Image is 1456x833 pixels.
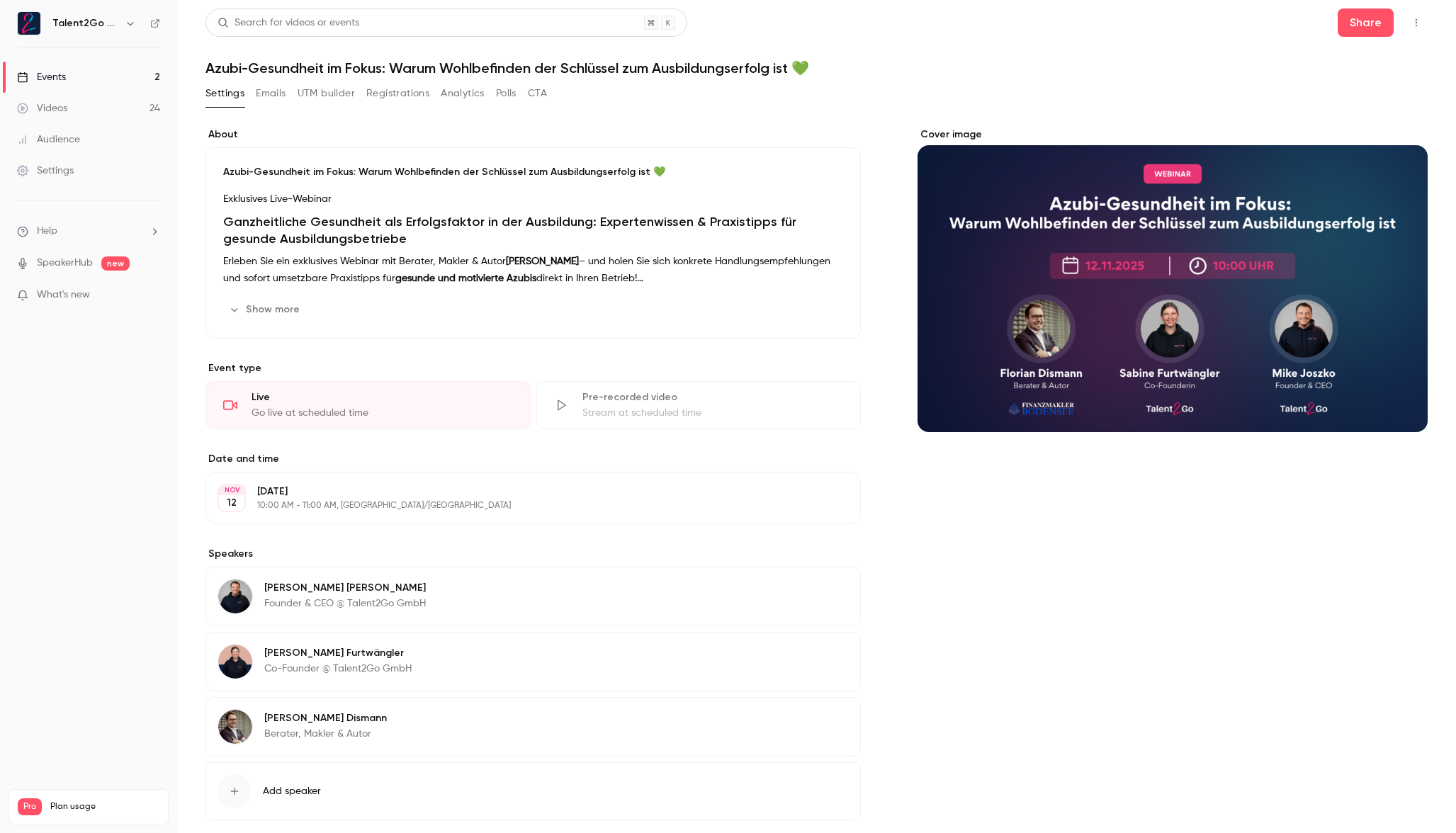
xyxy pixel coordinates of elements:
[18,12,40,35] img: Talent2Go GmbH
[252,406,513,420] div: Go live at scheduled time
[205,82,244,105] button: Settings
[441,82,485,105] button: Analytics
[263,784,321,798] span: Add speaker
[264,727,387,741] p: Berater, Makler & Autor
[205,381,531,429] div: LiveGo live at scheduled time
[218,16,359,30] div: Search for videos or events
[298,82,355,105] button: UTM builder
[205,452,861,466] label: Date and time
[582,390,844,404] div: Pre-recorded video
[395,273,536,283] strong: gesunde und motivierte Azubis
[205,567,861,626] div: Mike Joszko[PERSON_NAME] [PERSON_NAME]Founder & CEO @ Talent2Go GmbH
[536,381,862,429] div: Pre-recorded videoStream at scheduled time
[918,127,1428,142] label: Cover image
[264,646,412,660] p: [PERSON_NAME] Furtwängler
[17,132,80,147] div: Audience
[50,801,159,812] span: Plan usage
[219,485,244,495] div: NOV
[264,662,412,676] p: Co-Founder @ Talent2Go GmbH
[264,581,426,595] p: [PERSON_NAME] [PERSON_NAME]
[223,191,843,208] p: Exklusives Live-Webinar
[218,579,252,613] img: Mike Joszko
[257,484,786,499] p: [DATE]
[496,82,517,105] button: Polls
[582,406,844,420] div: Stream at scheduled time
[218,645,252,679] img: Sabine Furtwängler
[256,82,286,105] button: Emails
[264,711,387,725] p: [PERSON_NAME] Dismann
[205,361,861,375] p: Event type
[37,288,90,302] span: What's new
[205,632,861,691] div: Sabine Furtwängler[PERSON_NAME] FurtwänglerCo-Founder @ Talent2Go GmbH
[101,256,130,271] span: new
[205,697,861,756] div: Florian Dismann[PERSON_NAME] DismannBerater, Makler & Autor
[264,596,426,611] p: Founder & CEO @ Talent2Go GmbH
[37,224,57,239] span: Help
[1338,8,1394,37] button: Share
[18,798,42,815] span: Pro
[223,213,843,247] h1: Ganzheitliche Gesundheit als Erfolgsfaktor in der Ausbildung: Expertenwissen & Praxistipps für ge...
[252,390,513,404] div: Live
[223,298,308,321] button: Show more
[37,256,93,271] a: SpeakerHub
[223,165,843,179] p: Azubi-Gesundheit im Fokus: Warum Wohlbefinden der Schlüssel zum Ausbildungserfolg ist 💚
[17,224,160,239] li: help-dropdown-opener
[918,127,1428,432] section: Cover image
[52,16,119,30] h6: Talent2Go GmbH
[257,500,786,511] p: 10:00 AM - 11:00 AM, [GEOGRAPHIC_DATA]/[GEOGRAPHIC_DATA]
[17,164,74,178] div: Settings
[506,256,579,266] strong: [PERSON_NAME]
[17,101,67,115] div: Videos
[205,127,861,142] label: About
[205,547,861,561] label: Speakers
[227,496,237,510] p: 12
[205,762,861,820] button: Add speaker
[223,253,843,287] p: Erleben Sie ein exklusives Webinar mit Berater, Makler & Autor – und holen Sie sich konkrete Hand...
[528,82,547,105] button: CTA
[218,710,252,744] img: Florian Dismann
[17,70,66,84] div: Events
[205,59,1428,76] h1: Azubi-Gesundheit im Fokus: Warum Wohlbefinden der Schlüssel zum Ausbildungserfolg ist 💚
[366,82,429,105] button: Registrations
